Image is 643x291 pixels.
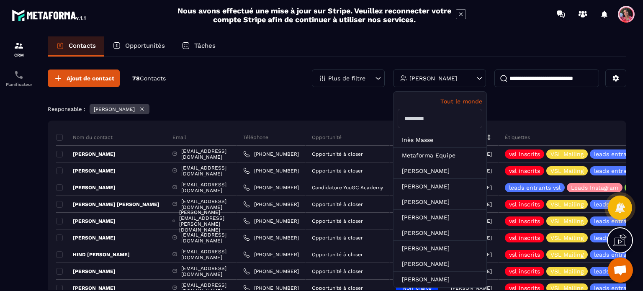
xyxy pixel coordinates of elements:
[67,74,114,82] span: Ajout de contact
[243,218,299,224] a: [PHONE_NUMBER]
[550,252,584,258] p: VSL Mailing
[394,179,486,194] li: [PERSON_NAME]
[56,251,130,258] p: HIND [PERSON_NAME]
[243,234,299,241] a: [PHONE_NUMBER]
[312,285,363,291] p: Opportunité à closer
[56,167,116,174] p: [PERSON_NAME]
[394,241,486,256] li: [PERSON_NAME]
[509,185,561,191] p: leads entrants vsl
[56,234,116,241] p: [PERSON_NAME]
[56,218,116,224] p: [PERSON_NAME]
[12,8,87,23] img: logo
[56,184,116,191] p: [PERSON_NAME]
[194,42,216,49] p: Tâches
[394,132,486,148] li: Inès Masse
[394,256,486,272] li: [PERSON_NAME]
[2,64,36,93] a: schedulerschedulerPlanificateur
[509,285,540,291] p: vsl inscrits
[550,151,584,157] p: VSL Mailing
[312,252,363,258] p: Opportunité à closer
[312,268,363,274] p: Opportunité à closer
[509,235,540,241] p: vsl inscrits
[140,75,166,82] span: Contacts
[550,285,584,291] p: VSL Mailing
[14,41,24,51] img: formation
[451,285,492,291] p: [PERSON_NAME]
[2,34,36,64] a: formationformationCRM
[243,184,299,191] a: [PHONE_NUMBER]
[509,151,540,157] p: vsl inscrits
[394,272,486,287] li: [PERSON_NAME]
[312,218,363,224] p: Opportunité à closer
[571,185,618,191] p: Leads Instagram
[505,134,530,141] p: Étiquettes
[56,268,116,275] p: [PERSON_NAME]
[550,268,584,274] p: VSL Mailing
[608,258,633,283] div: Ouvrir le chat
[409,75,457,81] p: [PERSON_NAME]
[312,201,363,207] p: Opportunité à closer
[550,168,584,174] p: VSL Mailing
[2,53,36,57] p: CRM
[48,36,104,57] a: Contacts
[56,151,116,157] p: [PERSON_NAME]
[550,218,584,224] p: VSL Mailing
[398,98,482,105] p: Tout le monde
[56,201,159,208] p: [PERSON_NAME] [PERSON_NAME]
[177,6,452,24] h2: Nous avons effectué une mise à jour sur Stripe. Veuillez reconnecter votre compte Stripe afin de ...
[312,185,383,191] p: Candidature YouGC Academy
[125,42,165,49] p: Opportunités
[243,268,299,275] a: [PHONE_NUMBER]
[509,168,540,174] p: vsl inscrits
[56,134,113,141] p: Nom du contact
[173,36,224,57] a: Tâches
[104,36,173,57] a: Opportunités
[509,218,540,224] p: vsl inscrits
[328,75,365,81] p: Plus de filtre
[48,70,120,87] button: Ajout de contact
[394,163,486,179] li: [PERSON_NAME]
[394,148,486,163] li: Metaforma Equipe
[394,210,486,225] li: [PERSON_NAME]
[243,134,268,141] p: Téléphone
[94,106,135,112] p: [PERSON_NAME]
[394,225,486,241] li: [PERSON_NAME]
[312,134,342,141] p: Opportunité
[243,251,299,258] a: [PHONE_NUMBER]
[172,134,186,141] p: Email
[312,235,363,241] p: Opportunité à closer
[243,151,299,157] a: [PHONE_NUMBER]
[14,70,24,80] img: scheduler
[243,201,299,208] a: [PHONE_NUMBER]
[550,201,584,207] p: VSL Mailing
[312,168,363,174] p: Opportunité à closer
[243,167,299,174] a: [PHONE_NUMBER]
[312,151,363,157] p: Opportunité à closer
[509,252,540,258] p: vsl inscrits
[48,106,85,112] p: Responsable :
[394,194,486,210] li: [PERSON_NAME]
[2,82,36,87] p: Planificateur
[509,201,540,207] p: vsl inscrits
[69,42,96,49] p: Contacts
[132,75,166,82] p: 78
[509,268,540,274] p: vsl inscrits
[550,235,584,241] p: VSL Mailing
